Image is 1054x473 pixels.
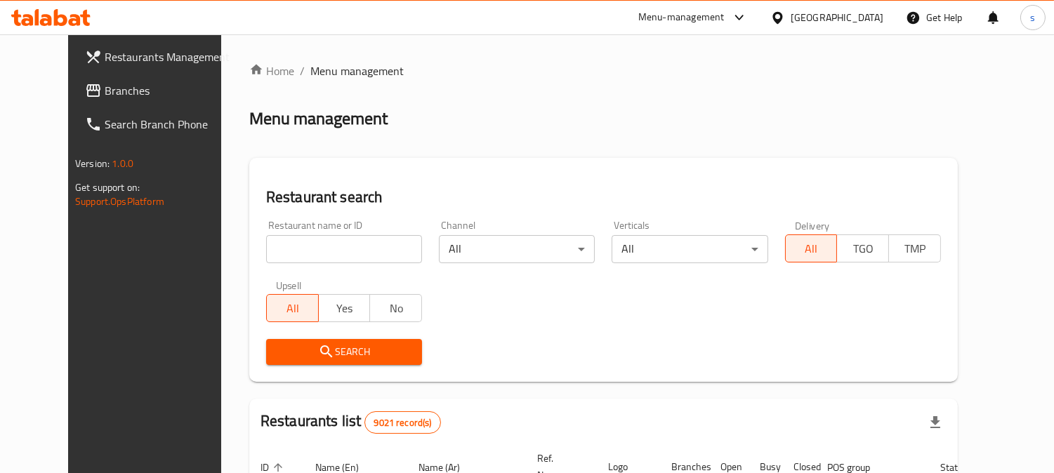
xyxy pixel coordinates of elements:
[249,62,958,79] nav: breadcrumb
[318,294,371,322] button: Yes
[439,235,595,263] div: All
[261,411,441,434] h2: Restaurants list
[277,343,411,361] span: Search
[918,406,952,439] div: Export file
[266,187,941,208] h2: Restaurant search
[836,234,889,262] button: TGO
[266,339,422,365] button: Search
[369,294,422,322] button: No
[638,9,725,26] div: Menu-management
[791,239,832,259] span: All
[791,10,883,25] div: [GEOGRAPHIC_DATA]
[888,234,941,262] button: TMP
[105,116,233,133] span: Search Branch Phone
[105,82,233,99] span: Branches
[300,62,305,79] li: /
[266,235,422,263] input: Search for restaurant name or ID..
[75,178,140,196] span: Get support on:
[895,239,935,259] span: TMP
[795,220,830,230] label: Delivery
[272,298,313,319] span: All
[105,48,233,65] span: Restaurants Management
[364,411,440,434] div: Total records count
[249,107,388,130] h2: Menu management
[276,280,302,290] label: Upsell
[376,298,416,319] span: No
[324,298,365,319] span: Yes
[365,416,440,429] span: 9021 record(s)
[112,154,133,173] span: 1.0.0
[785,234,838,262] button: All
[266,294,319,322] button: All
[74,107,244,141] a: Search Branch Phone
[1030,10,1035,25] span: s
[612,235,768,263] div: All
[75,154,110,173] span: Version:
[310,62,404,79] span: Menu management
[75,192,164,211] a: Support.OpsPlatform
[843,239,883,259] span: TGO
[74,40,244,74] a: Restaurants Management
[249,62,294,79] a: Home
[74,74,244,107] a: Branches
